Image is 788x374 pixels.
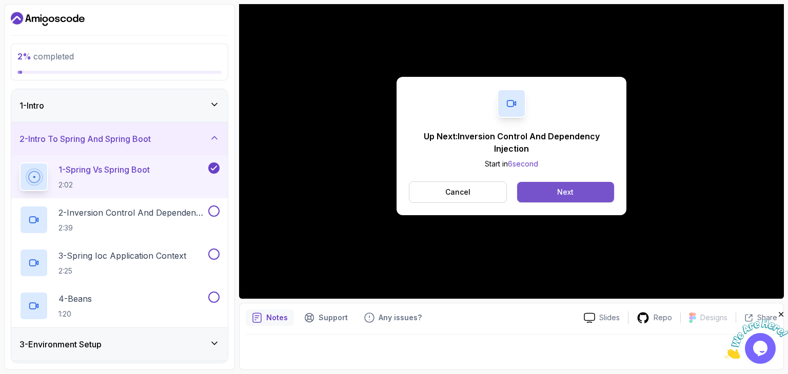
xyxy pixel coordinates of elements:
[379,313,422,323] p: Any issues?
[19,133,151,145] h3: 2 - Intro To Spring And Spring Boot
[19,292,220,320] button: 4-Beans1:20
[298,309,354,326] button: Support button
[58,250,186,262] p: 3 - Spring Ioc Application Context
[19,248,220,277] button: 3-Spring Ioc Application Context2:25
[445,187,470,197] p: Cancel
[599,313,620,323] p: Slides
[58,206,206,219] p: 2 - Inversion Control And Dependency Injection
[58,223,206,233] p: 2:39
[17,51,74,61] span: completed
[19,205,220,234] button: 2-Inversion Control And Dependency Injection2:39
[409,130,614,155] p: Up Next: Inversion Control And Dependency Injection
[58,266,186,276] p: 2:25
[358,309,428,326] button: Feedback button
[628,311,680,324] a: Repo
[58,180,150,190] p: 2:02
[19,338,102,350] h3: 3 - Environment Setup
[517,182,614,202] button: Next
[508,159,538,168] span: 6 second
[654,313,672,323] p: Repo
[19,99,44,112] h3: 1 - Intro
[11,122,228,155] button: 2-Intro To Spring And Spring Boot
[11,89,228,122] button: 1-Intro
[700,313,727,323] p: Designs
[11,328,228,361] button: 3-Environment Setup
[246,309,294,326] button: notes button
[409,181,507,203] button: Cancel
[58,309,92,319] p: 1:20
[724,310,788,359] iframe: chat widget
[409,159,614,169] p: Start in
[19,162,220,191] button: 1-Spring Vs Spring Boot2:02
[266,313,288,323] p: Notes
[557,187,574,197] div: Next
[17,51,31,61] span: 2 %
[58,293,92,305] p: 4 - Beans
[319,313,348,323] p: Support
[576,313,628,323] a: Slides
[58,163,150,176] p: 1 - Spring Vs Spring Boot
[11,11,85,27] a: Dashboard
